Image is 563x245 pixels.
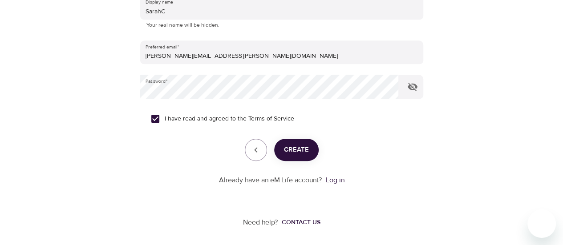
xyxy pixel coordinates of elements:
[248,114,294,124] a: Terms of Service
[219,175,322,185] p: Already have an eM Life account?
[278,218,320,227] a: Contact us
[326,176,344,185] a: Log in
[274,139,319,161] button: Create
[527,209,556,238] iframe: Button to launch messaging window
[282,218,320,227] div: Contact us
[284,144,309,156] span: Create
[146,21,417,30] p: Your real name will be hidden.
[243,217,278,228] p: Need help?
[165,114,294,124] span: I have read and agreed to the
